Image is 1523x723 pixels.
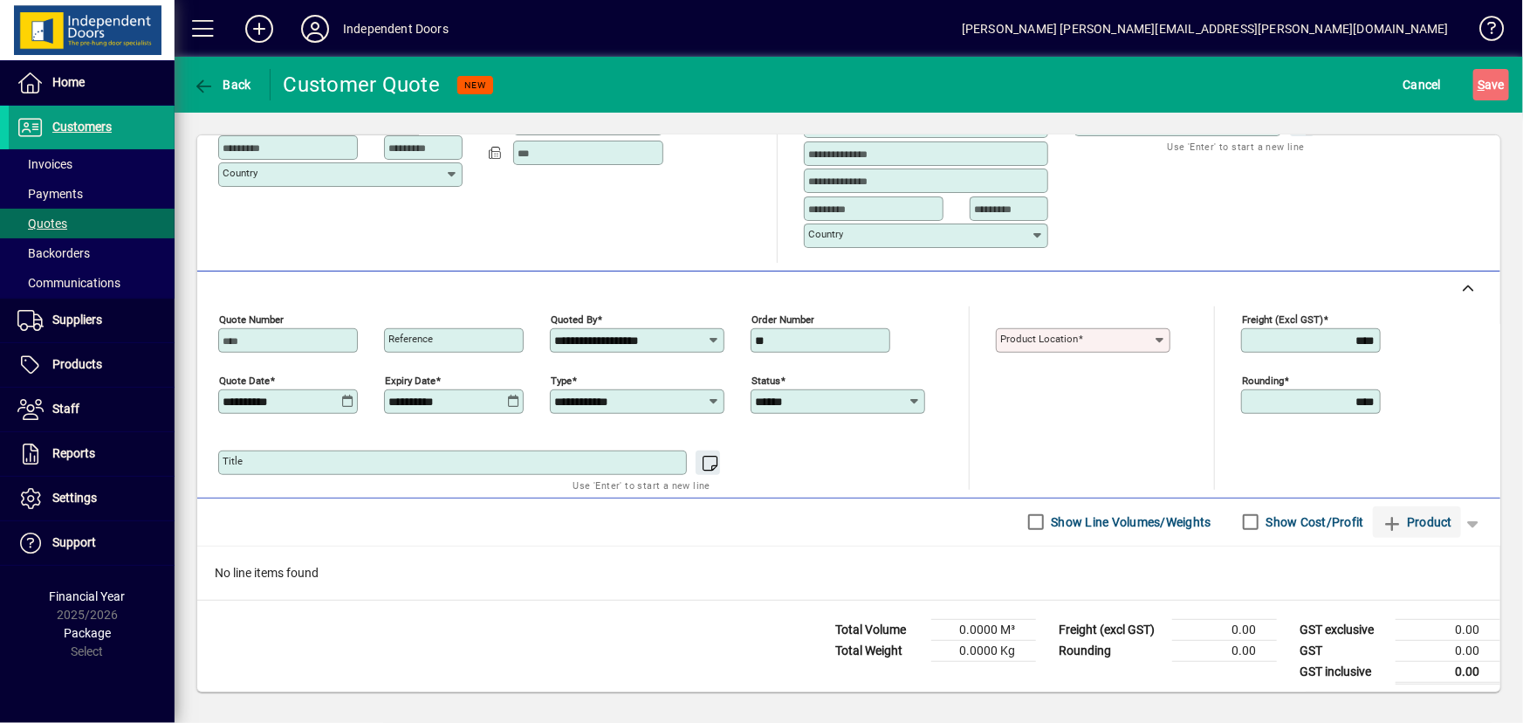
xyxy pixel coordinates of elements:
button: Product [1373,506,1461,538]
mat-label: Country [223,167,257,179]
td: Total Volume [827,619,931,640]
mat-label: Quoted by [551,313,597,325]
span: Reports [52,446,95,460]
mat-hint: Use 'Enter' to start a new line [573,475,710,495]
span: Product [1382,508,1452,536]
mat-label: Quote number [219,313,284,325]
mat-label: Title [223,455,243,467]
td: GST [1291,640,1396,661]
button: Add [231,13,287,45]
span: Customers [52,120,112,134]
a: Knowledge Base [1466,3,1501,60]
label: Show Line Volumes/Weights [1048,513,1211,531]
label: Show Cost/Profit [1263,513,1364,531]
span: ave [1478,71,1505,99]
td: 0.00 [1396,640,1500,661]
div: [PERSON_NAME] [PERSON_NAME][EMAIL_ADDRESS][PERSON_NAME][DOMAIN_NAME] [962,15,1449,43]
span: NEW [464,79,486,91]
span: S [1478,78,1485,92]
a: Quotes [9,209,175,238]
div: No line items found [197,547,1500,600]
td: 0.00 [1172,619,1277,640]
mat-label: Reference [388,333,433,345]
a: Communications [9,268,175,298]
mat-label: Freight (excl GST) [1242,313,1323,325]
app-page-header-button: Back [175,69,271,100]
a: Products [9,343,175,387]
mat-hint: Use 'Enter' to start a new line [1168,136,1305,156]
button: Cancel [1399,69,1446,100]
div: Customer Quote [284,71,441,99]
span: Payments [17,187,83,201]
mat-label: Product location [1000,333,1078,345]
span: Backorders [17,246,90,260]
span: Products [52,357,102,371]
a: Payments [9,179,175,209]
div: Independent Doors [343,15,449,43]
button: Back [189,69,256,100]
a: Backorders [9,238,175,268]
span: Invoices [17,157,72,171]
a: Support [9,521,175,565]
td: GST exclusive [1291,619,1396,640]
mat-label: Order number [751,313,814,325]
a: Suppliers [9,299,175,342]
a: Settings [9,477,175,520]
span: Staff [52,402,79,416]
span: Back [193,78,251,92]
mat-label: Quote date [219,374,270,386]
td: Total Weight [827,640,931,661]
td: GST inclusive [1291,661,1396,683]
td: 0.00 [1396,661,1500,683]
mat-label: Status [751,374,780,386]
td: Rounding [1050,640,1172,661]
mat-label: Type [551,374,572,386]
mat-label: Rounding [1242,374,1284,386]
td: 0.00 [1396,619,1500,640]
td: Freight (excl GST) [1050,619,1172,640]
button: Save [1473,69,1509,100]
button: Profile [287,13,343,45]
a: Home [9,61,175,105]
td: 0.00 [1172,640,1277,661]
td: 0.0000 Kg [931,640,1036,661]
a: Invoices [9,149,175,179]
span: Financial Year [50,589,126,603]
span: Quotes [17,217,67,231]
span: Communications [17,276,120,290]
a: Reports [9,432,175,476]
mat-label: Expiry date [385,374,436,386]
span: Settings [52,491,97,505]
span: Package [64,626,111,640]
mat-label: Country [808,228,843,240]
span: Cancel [1403,71,1442,99]
span: Home [52,75,85,89]
span: Suppliers [52,313,102,327]
span: Support [52,535,96,549]
td: 0.0000 M³ [931,619,1036,640]
a: Staff [9,388,175,431]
